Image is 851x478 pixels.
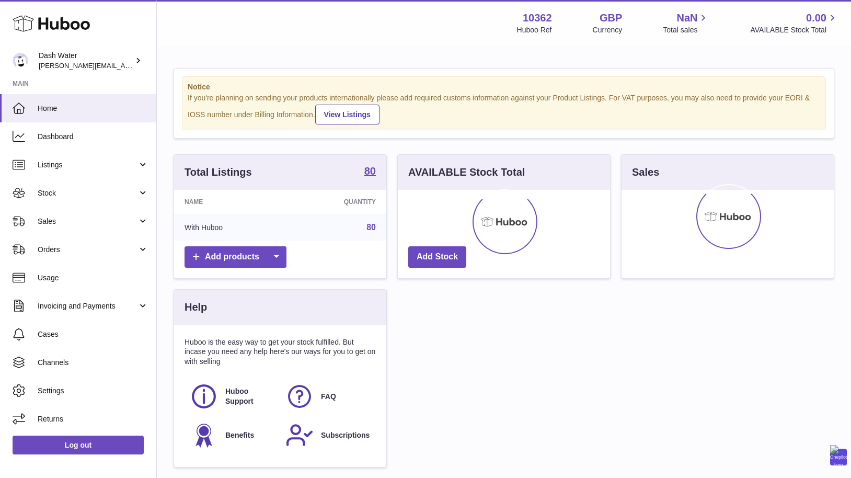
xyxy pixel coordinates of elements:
[321,392,336,402] span: FAQ
[286,190,386,214] th: Quantity
[225,430,254,440] span: Benefits
[225,386,274,406] span: Huboo Support
[39,51,133,71] div: Dash Water
[174,214,286,241] td: With Huboo
[185,165,252,179] h3: Total Listings
[366,223,376,232] a: 80
[38,414,148,424] span: Returns
[750,11,838,35] a: 0.00 AVAILABLE Stock Total
[750,25,838,35] span: AVAILABLE Stock Total
[285,421,371,449] a: Subscriptions
[663,11,709,35] a: NaN Total sales
[38,358,148,368] span: Channels
[190,421,275,449] a: Benefits
[38,132,148,142] span: Dashboard
[632,165,659,179] h3: Sales
[38,188,137,198] span: Stock
[600,11,622,25] strong: GBP
[38,160,137,170] span: Listings
[321,430,370,440] span: Subscriptions
[517,25,552,35] div: Huboo Ref
[185,246,286,268] a: Add products
[408,246,466,268] a: Add Stock
[593,25,623,35] div: Currency
[38,217,137,226] span: Sales
[185,337,376,367] p: Huboo is the easy way to get your stock fulfilled. But incase you need any help here's our ways f...
[190,382,275,411] a: Huboo Support
[38,104,148,113] span: Home
[38,245,137,255] span: Orders
[38,386,148,396] span: Settings
[13,53,28,69] img: james@dash-water.com
[676,11,697,25] span: NaN
[38,301,137,311] span: Invoicing and Payments
[38,273,148,283] span: Usage
[188,93,820,124] div: If you're planning on sending your products internationally please add required customs informati...
[523,11,552,25] strong: 10362
[315,105,379,124] a: View Listings
[188,82,820,92] strong: Notice
[39,61,210,70] span: [PERSON_NAME][EMAIL_ADDRESS][DOMAIN_NAME]
[663,25,709,35] span: Total sales
[364,166,376,176] strong: 80
[285,382,371,411] a: FAQ
[38,329,148,339] span: Cases
[174,190,286,214] th: Name
[13,436,144,454] a: Log out
[185,300,207,314] h3: Help
[364,166,376,178] a: 80
[408,165,525,179] h3: AVAILABLE Stock Total
[806,11,826,25] span: 0.00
